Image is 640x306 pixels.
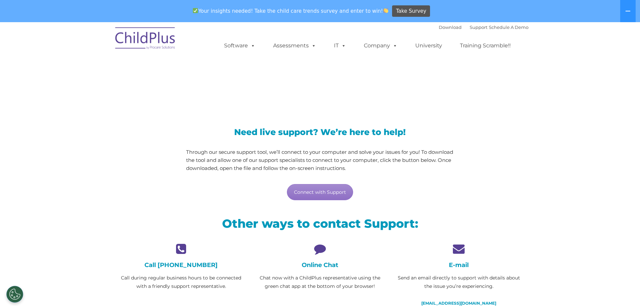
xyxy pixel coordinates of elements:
[190,4,391,17] span: Your insights needed! Take the child care trends survey and enter to win!
[396,5,426,17] span: Take Survey
[327,39,353,52] a: IT
[470,25,487,30] a: Support
[117,216,523,231] h2: Other ways to contact Support:
[186,148,454,172] p: Through our secure support tool, we’ll connect to your computer and solve your issues for you! To...
[392,5,430,17] a: Take Survey
[117,71,368,91] span: LiveSupport with SplashTop
[489,25,528,30] a: Schedule A Demo
[357,39,404,52] a: Company
[394,274,523,291] p: Send an email directly to support with details about the issue you’re experiencing.
[6,286,23,303] button: Cookies Settings
[117,274,246,291] p: Call during regular business hours to be connected with a friendly support representative.
[193,8,198,13] img: ✅
[439,25,462,30] a: Download
[394,261,523,269] h4: E-mail
[112,23,179,56] img: ChildPlus by Procare Solutions
[409,39,449,52] a: University
[217,39,262,52] a: Software
[287,184,353,200] a: Connect with Support
[421,301,496,306] a: [EMAIL_ADDRESS][DOMAIN_NAME]
[266,39,323,52] a: Assessments
[117,261,246,269] h4: Call [PHONE_NUMBER]
[256,261,384,269] h4: Online Chat
[439,25,528,30] font: |
[256,274,384,291] p: Chat now with a ChildPlus representative using the green chat app at the bottom of your browser!
[383,8,388,13] img: 👏
[186,128,454,136] h3: Need live support? We’re here to help!
[453,39,517,52] a: Training Scramble!!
